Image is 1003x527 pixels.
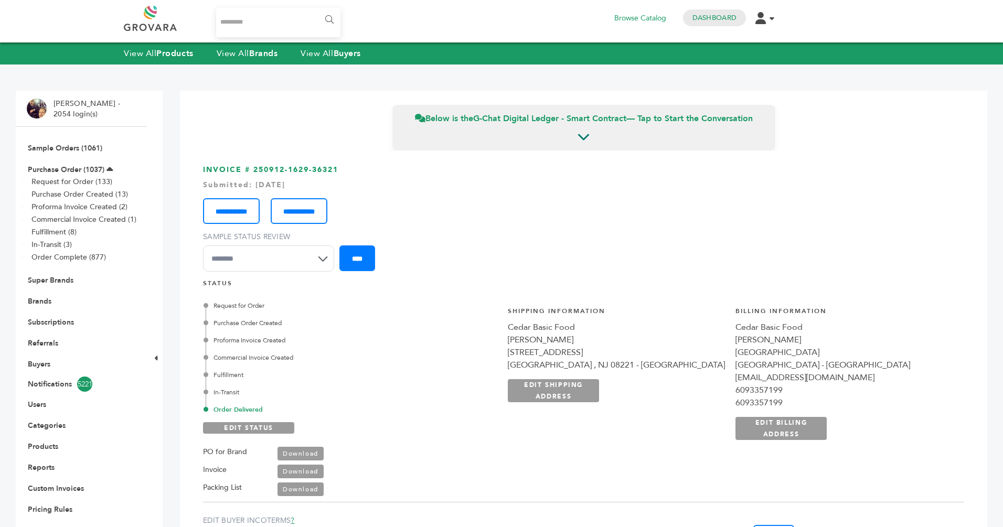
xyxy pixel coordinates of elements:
strong: Buyers [334,48,361,59]
div: [GEOGRAPHIC_DATA] [735,346,953,359]
div: Submitted: [DATE] [203,180,964,190]
a: Buyers [28,359,50,369]
a: Commercial Invoice Created (1) [31,214,136,224]
h3: INVOICE # 250912-1629-36321 [203,165,964,279]
h4: Shipping Information [508,307,725,321]
label: Sample Status Review [203,232,339,242]
div: [EMAIL_ADDRESS][DOMAIN_NAME] [735,371,953,384]
a: Download [278,482,324,496]
a: Referrals [28,338,58,348]
div: 6093357199 [735,384,953,396]
div: [GEOGRAPHIC_DATA] - [GEOGRAPHIC_DATA] [735,359,953,371]
a: Custom Invoices [28,483,84,493]
input: Search... [216,8,340,37]
a: Users [28,400,46,410]
a: ? [291,515,294,525]
h4: STATUS [203,279,964,293]
span: 5221 [77,377,92,392]
label: Invoice [203,464,227,476]
div: In-Transit [206,388,470,397]
strong: G-Chat Digital Ledger - Smart Contract [473,113,626,124]
a: View AllBuyers [301,48,361,59]
a: Browse Catalog [614,13,666,24]
a: Download [278,447,324,460]
a: EDIT SHIPPING ADDRESS [508,379,599,402]
a: Products [28,442,58,451]
div: [GEOGRAPHIC_DATA] , NJ 08221 - [GEOGRAPHIC_DATA] [508,359,725,371]
label: PO for Brand [203,446,247,458]
div: Proforma Invoice Created [206,336,470,345]
label: EDIT BUYER INCOTERMS [203,515,584,526]
a: Categories [28,421,66,431]
div: Commercial Invoice Created [206,353,470,362]
h4: Billing Information [735,307,953,321]
div: [PERSON_NAME] [735,334,953,346]
div: Fulfillment [206,370,470,380]
a: Notifications5221 [28,377,135,392]
div: Order Delivered [206,405,470,414]
a: EDIT STATUS [203,422,294,434]
a: Purchase Order (1037) [28,165,104,175]
span: Below is the — Tap to Start the Conversation [415,113,753,124]
a: EDIT BILLING ADDRESS [735,417,827,440]
a: Proforma Invoice Created (2) [31,202,127,212]
div: Purchase Order Created [206,318,470,328]
a: Request for Order (133) [31,177,112,187]
a: Fulfillment (8) [31,227,77,237]
a: Order Complete (877) [31,252,106,262]
div: Request for Order [206,301,470,310]
a: View AllBrands [217,48,278,59]
a: Dashboard [692,13,737,23]
div: Cedar Basic Food [735,321,953,334]
strong: Brands [249,48,278,59]
a: Subscriptions [28,317,74,327]
a: Sample Orders (1061) [28,143,102,153]
a: Download [278,465,324,478]
div: 6093357199 [735,396,953,409]
a: Purchase Order Created (13) [31,189,128,199]
div: Cedar Basic Food [508,321,725,334]
a: Brands [28,296,51,306]
li: [PERSON_NAME] - 2054 login(s) [54,99,123,119]
a: Super Brands [28,275,73,285]
a: Reports [28,463,55,472]
strong: Products [156,48,193,59]
a: Pricing Rules [28,504,72,514]
a: In-Transit (3) [31,240,72,250]
a: View AllProducts [124,48,194,59]
div: [PERSON_NAME] [508,334,725,346]
label: Packing List [203,481,242,494]
div: [STREET_ADDRESS] [508,346,725,359]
